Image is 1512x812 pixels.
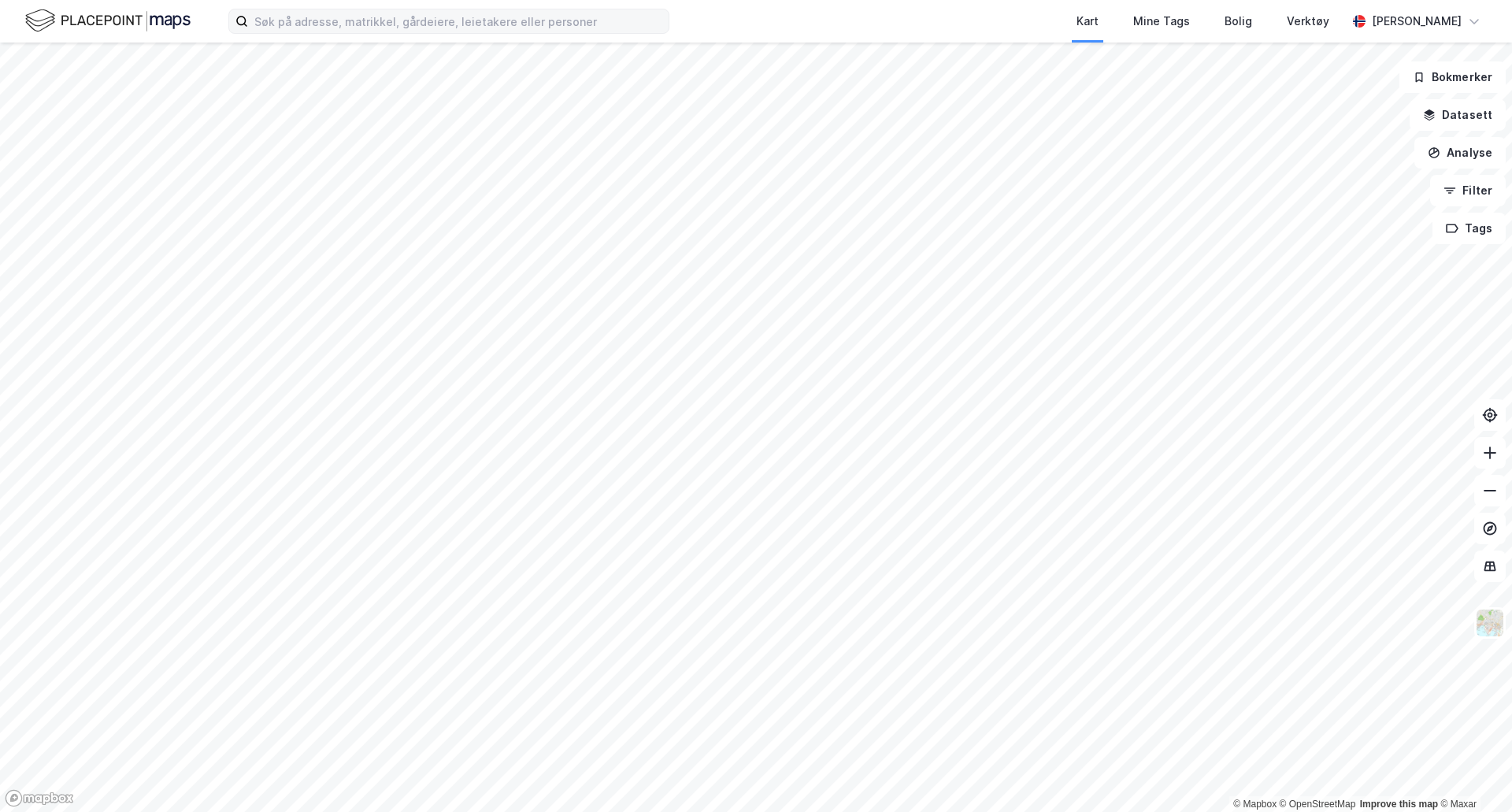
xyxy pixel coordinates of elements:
[1360,799,1438,810] a: Improve this map
[1225,12,1252,31] div: Bolig
[1430,175,1506,206] button: Filter
[1077,12,1099,31] div: Kart
[1410,99,1506,131] button: Datasett
[1433,736,1512,812] iframe: Chat Widget
[248,9,669,33] input: Søk på adresse, matrikkel, gårdeiere, leietakere eller personer
[1433,736,1512,812] div: Kontrollprogram for chat
[1280,799,1356,810] a: OpenStreetMap
[1414,137,1506,169] button: Analyse
[1233,799,1277,810] a: Mapbox
[5,789,74,807] a: Mapbox homepage
[1133,12,1190,31] div: Mine Tags
[25,7,191,35] img: logo.f888ab2527a4732fd821a326f86c7f29.svg
[1475,608,1505,638] img: Z
[1287,12,1329,31] div: Verktøy
[1432,213,1506,244] button: Tags
[1372,12,1462,31] div: [PERSON_NAME]
[1399,61,1506,93] button: Bokmerker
